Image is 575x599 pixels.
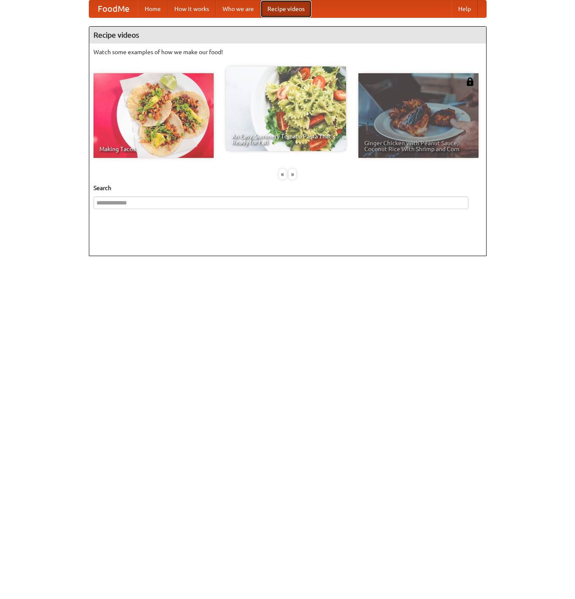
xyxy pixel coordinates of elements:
a: Home [138,0,168,17]
div: » [289,169,296,179]
a: Who we are [216,0,261,17]
p: Watch some examples of how we make our food! [94,48,482,56]
span: An Easy, Summery Tomato Pasta That's Ready for Fall [232,133,340,145]
a: FoodMe [89,0,138,17]
div: « [279,169,286,179]
a: Help [451,0,478,17]
img: 483408.png [466,77,474,86]
span: Making Tacos [99,146,208,152]
a: How it works [168,0,216,17]
h5: Search [94,184,482,192]
a: Making Tacos [94,73,214,158]
h4: Recipe videos [89,27,486,44]
a: An Easy, Summery Tomato Pasta That's Ready for Fall [226,66,346,151]
a: Recipe videos [261,0,311,17]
